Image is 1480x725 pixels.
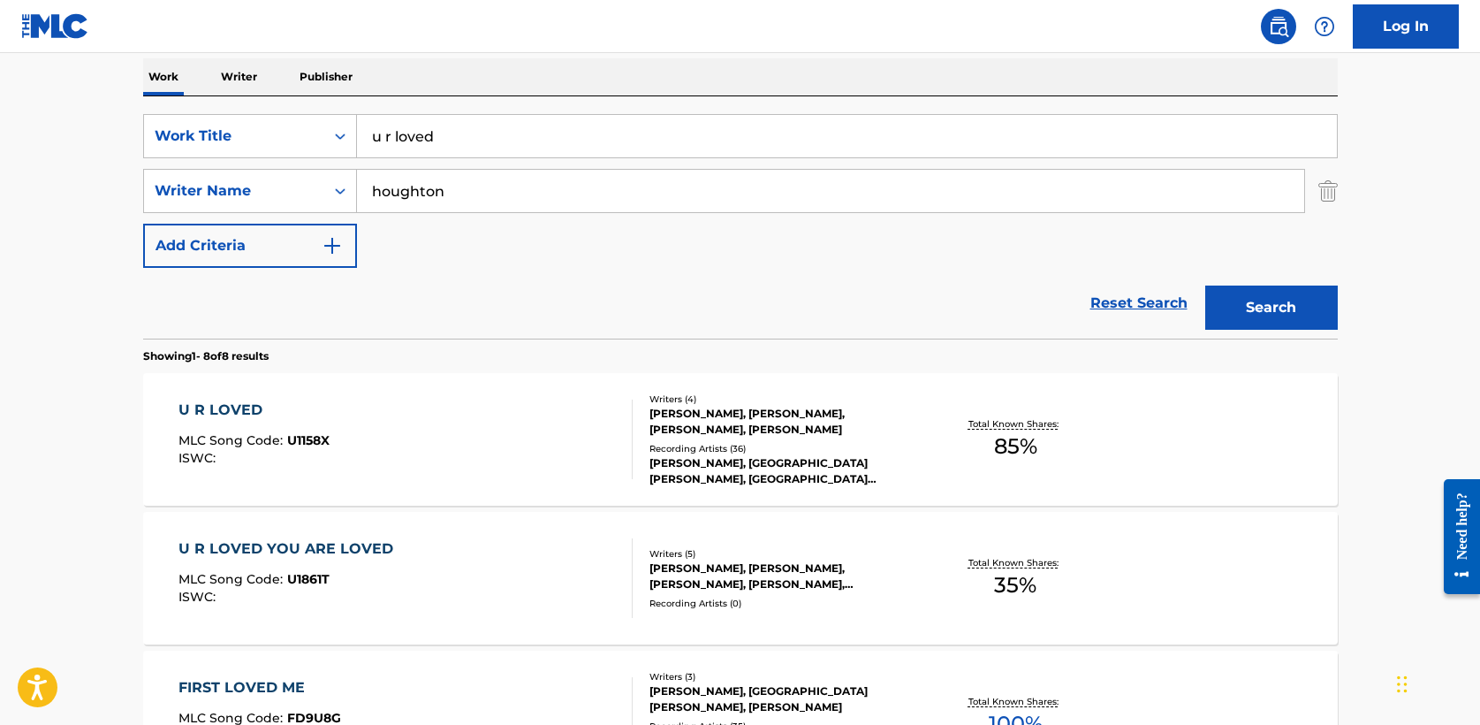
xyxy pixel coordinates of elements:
[143,58,184,95] p: Work
[178,450,220,466] span: ISWC :
[968,556,1063,569] p: Total Known Shares:
[21,13,89,39] img: MLC Logo
[994,431,1037,462] span: 85 %
[994,569,1036,601] span: 35 %
[143,348,269,364] p: Showing 1 - 8 of 8 results
[178,400,330,421] div: U R LOVED
[1261,9,1296,44] a: Public Search
[1392,640,1480,725] iframe: Chat Widget
[649,561,916,592] div: [PERSON_NAME], [PERSON_NAME], [PERSON_NAME], [PERSON_NAME], [PERSON_NAME]
[143,114,1338,339] form: Search Form
[649,547,916,561] div: Writers ( 5 )
[968,695,1063,708] p: Total Known Shares:
[1314,16,1335,37] img: help
[155,180,314,202] div: Writer Name
[1307,9,1342,44] div: Help
[294,58,358,95] p: Publisher
[178,571,287,587] span: MLC Song Code :
[649,455,916,487] div: [PERSON_NAME], [GEOGRAPHIC_DATA][PERSON_NAME], [GEOGRAPHIC_DATA][PERSON_NAME][GEOGRAPHIC_DATA], [...
[968,417,1063,431] p: Total Known Shares:
[1082,284,1196,323] a: Reset Search
[649,683,916,715] div: [PERSON_NAME], [GEOGRAPHIC_DATA][PERSON_NAME], [PERSON_NAME]
[1397,658,1408,711] div: Drag
[1318,169,1338,213] img: Delete Criterion
[143,512,1338,645] a: U R LOVED YOU ARE LOVEDMLC Song Code:U1861TISWC:Writers (5)[PERSON_NAME], [PERSON_NAME], [PERSON_...
[287,432,330,448] span: U1158X
[1205,286,1338,330] button: Search
[178,538,402,560] div: U R LOVED YOU ARE LOVED
[178,432,287,448] span: MLC Song Code :
[143,224,357,268] button: Add Criteria
[155,126,314,147] div: Work Title
[1268,16,1289,37] img: search
[143,373,1338,506] a: U R LOVEDMLC Song Code:U1158XISWC:Writers (4)[PERSON_NAME], [PERSON_NAME], [PERSON_NAME], [PERSON...
[1353,4,1459,49] a: Log In
[178,589,220,605] span: ISWC :
[216,58,262,95] p: Writer
[649,670,916,683] div: Writers ( 3 )
[287,571,330,587] span: U1861T
[649,406,916,438] div: [PERSON_NAME], [PERSON_NAME], [PERSON_NAME], [PERSON_NAME]
[322,235,343,256] img: 9d2ae6d4665cec9f34b9.svg
[1431,466,1480,608] iframe: Resource Center
[178,677,341,698] div: FIRST LOVED ME
[649,393,916,406] div: Writers ( 4 )
[649,442,916,455] div: Recording Artists ( 36 )
[649,597,916,610] div: Recording Artists ( 0 )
